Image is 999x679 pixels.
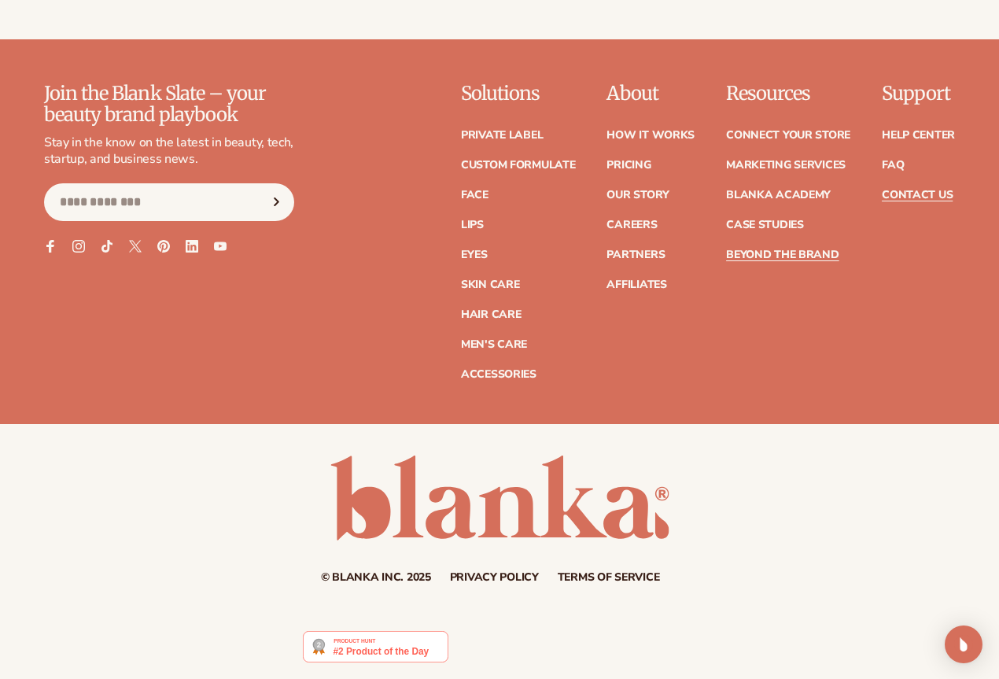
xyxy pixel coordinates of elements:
[558,572,660,583] a: Terms of service
[450,572,539,583] a: Privacy policy
[460,630,696,671] iframe: Customer reviews powered by Trustpilot
[882,130,955,141] a: Help Center
[461,339,527,350] a: Men's Care
[461,369,536,380] a: Accessories
[726,130,850,141] a: Connect your store
[882,190,953,201] a: Contact Us
[726,249,839,260] a: Beyond the brand
[882,83,955,104] p: Support
[945,625,982,663] div: Open Intercom Messenger
[461,160,576,171] a: Custom formulate
[461,249,488,260] a: Eyes
[882,160,904,171] a: FAQ
[461,130,543,141] a: Private label
[461,190,488,201] a: Face
[461,309,521,320] a: Hair Care
[606,249,665,260] a: Partners
[44,135,294,168] p: Stay in the know on the latest in beauty, tech, startup, and business news.
[606,160,651,171] a: Pricing
[726,190,831,201] a: Blanka Academy
[606,220,657,231] a: Careers
[44,83,294,125] p: Join the Blank Slate – your beauty brand playbook
[726,220,804,231] a: Case Studies
[726,83,850,104] p: Resources
[606,130,695,141] a: How It Works
[606,83,695,104] p: About
[606,279,666,290] a: Affiliates
[726,160,846,171] a: Marketing services
[461,279,519,290] a: Skin Care
[461,83,576,104] p: Solutions
[461,220,484,231] a: Lips
[259,183,293,221] button: Subscribe
[606,190,669,201] a: Our Story
[303,631,448,662] img: Blanka - Start a beauty or cosmetic line in under 5 minutes | Product Hunt
[321,570,431,585] small: © Blanka Inc. 2025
